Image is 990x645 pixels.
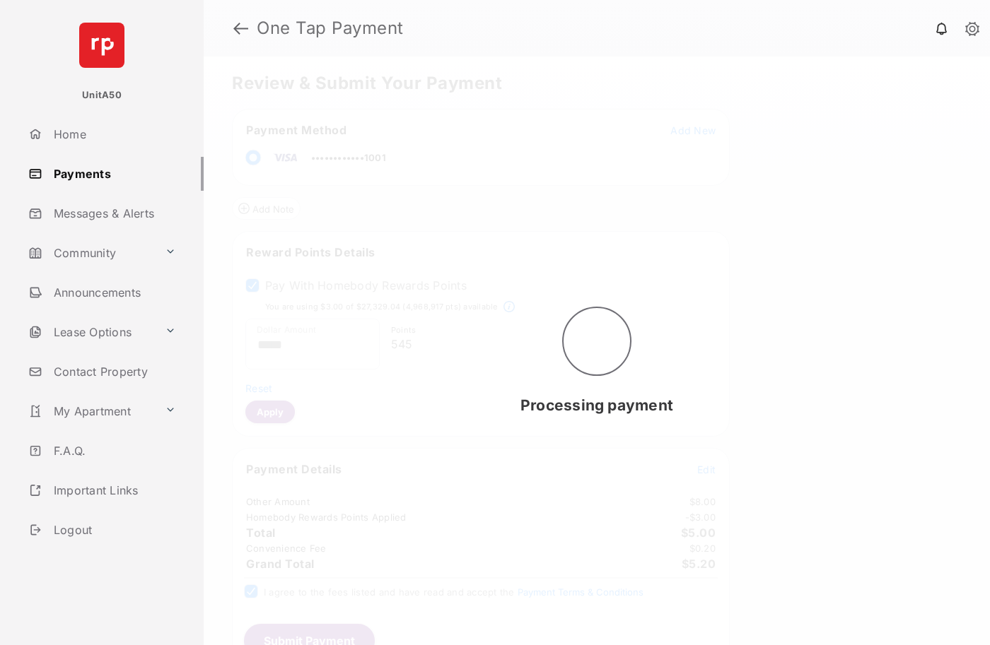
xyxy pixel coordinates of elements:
a: Payments [23,157,204,191]
a: Home [23,117,204,151]
a: Logout [23,513,204,547]
a: My Apartment [23,394,159,428]
a: Announcements [23,276,204,309]
a: F.A.Q. [23,434,204,468]
span: Processing payment [520,396,673,414]
a: Contact Property [23,355,204,389]
a: Community [23,236,159,270]
strong: One Tap Payment [257,20,404,37]
a: Messages & Alerts [23,196,204,230]
a: Important Links [23,473,182,507]
a: Lease Options [23,315,159,349]
img: svg+xml;base64,PHN2ZyB4bWxucz0iaHR0cDovL3d3dy53My5vcmcvMjAwMC9zdmciIHdpZHRoPSI2NCIgaGVpZ2h0PSI2NC... [79,23,124,68]
p: UnitA50 [82,88,122,102]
